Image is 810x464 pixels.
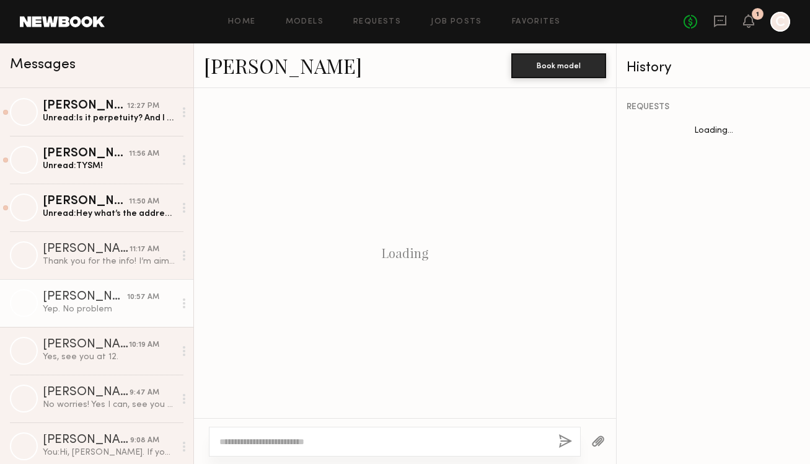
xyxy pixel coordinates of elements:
[43,148,129,160] div: [PERSON_NAME]
[43,195,129,208] div: [PERSON_NAME]
[756,11,759,18] div: 1
[43,160,175,172] div: Unread: TYSM!
[431,18,482,26] a: Job Posts
[43,291,127,303] div: [PERSON_NAME]
[43,386,130,399] div: [PERSON_NAME]
[10,58,76,72] span: Messages
[770,12,790,32] a: C
[129,196,159,208] div: 11:50 AM
[130,435,159,447] div: 9:08 AM
[127,100,159,112] div: 12:27 PM
[512,18,561,26] a: Favorites
[353,18,401,26] a: Requests
[511,60,606,70] a: Book model
[511,53,606,78] button: Book model
[627,61,800,75] div: History
[130,387,159,399] div: 9:47 AM
[43,100,127,112] div: [PERSON_NAME]
[43,208,175,220] div: Unread: Hey what’s the address?
[43,303,175,315] div: Yep. No problem
[129,148,159,160] div: 11:56 AM
[286,18,324,26] a: Models
[43,339,129,351] div: [PERSON_NAME]
[127,292,159,303] div: 10:57 AM
[228,18,256,26] a: Home
[43,243,130,256] div: [PERSON_NAME]
[617,127,810,135] div: Loading...
[43,399,175,411] div: No worries! Yes I can, see you then.
[43,351,175,363] div: Yes, see you at 12.
[43,434,130,447] div: [PERSON_NAME]
[204,52,362,79] a: [PERSON_NAME]
[130,244,159,256] div: 11:17 AM
[43,447,175,458] div: You: Hi, [PERSON_NAME]. If you'd like, send us a video of you with your current hair from a few d...
[129,339,159,351] div: 10:19 AM
[43,256,175,267] div: Thank you for the info! I’m aiming for 1pm [DATE] 👍
[627,103,800,112] div: REQUESTS
[382,246,428,261] div: Loading
[43,112,175,124] div: Unread: Is it perpetuity? And I red something about this being a color thing that stays 8 weeks?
